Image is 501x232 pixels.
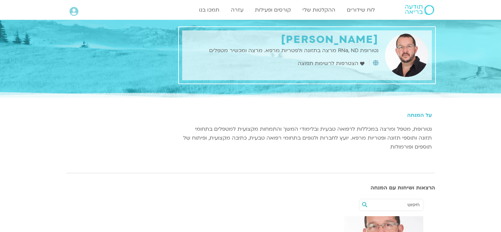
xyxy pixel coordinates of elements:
h3: הרצאות ושיחות עם המנחה [66,185,435,191]
a: קורסים ופעילות [252,4,294,16]
a: עזרה [228,4,247,16]
a: תמכו בנו [196,4,223,16]
img: תודעה בריאה [405,5,434,15]
a: לוח שידורים [344,4,378,16]
p: נטורופת, מטפל ומרצה במכללות לרפואה טבעית ובלימודי המשך והתמחות מקצועית למטפלים בתחומי תזונה ותוספ... [182,125,432,151]
h2: נטורופת RNa, ND מרצה בתזונה ולפטריות מרפא. מרצה ומכשיר מטפלים [185,48,378,53]
a: הצטרפות לרשימת תפוצה [298,59,366,68]
span: הצטרפות לרשימת תפוצה [298,59,360,68]
h5: על המנחה [182,112,432,118]
h1: [PERSON_NAME] [185,34,378,46]
a: ההקלטות שלי [299,4,339,16]
input: חיפוש [370,199,420,211]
